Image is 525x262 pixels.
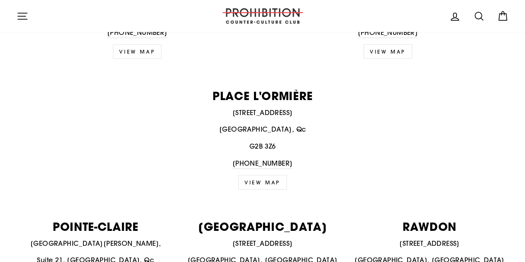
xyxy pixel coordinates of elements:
[183,221,341,232] p: [GEOGRAPHIC_DATA]
[107,27,168,39] a: [PHONE_NUMBER]
[351,238,508,249] p: [STREET_ADDRESS]
[357,27,418,39] a: [PHONE_NUMBER]
[238,175,287,190] a: View map
[17,238,174,249] p: [GEOGRAPHIC_DATA][PERSON_NAME],
[17,141,508,152] p: G2B 3Z6
[364,44,412,59] a: view map
[183,238,341,249] p: [STREET_ADDRESS]
[232,158,293,169] a: [PHONE_NUMBER]
[17,108,508,118] p: [STREET_ADDRESS]
[113,44,161,59] a: View Map
[17,90,508,101] p: PLACE L'ORMIÈRE
[17,221,174,232] p: POINTE-CLAIRE
[17,124,508,135] p: [GEOGRAPHIC_DATA], Qc
[351,221,508,232] p: RAWDON
[221,8,304,24] img: PROHIBITION COUNTER-CULTURE CLUB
